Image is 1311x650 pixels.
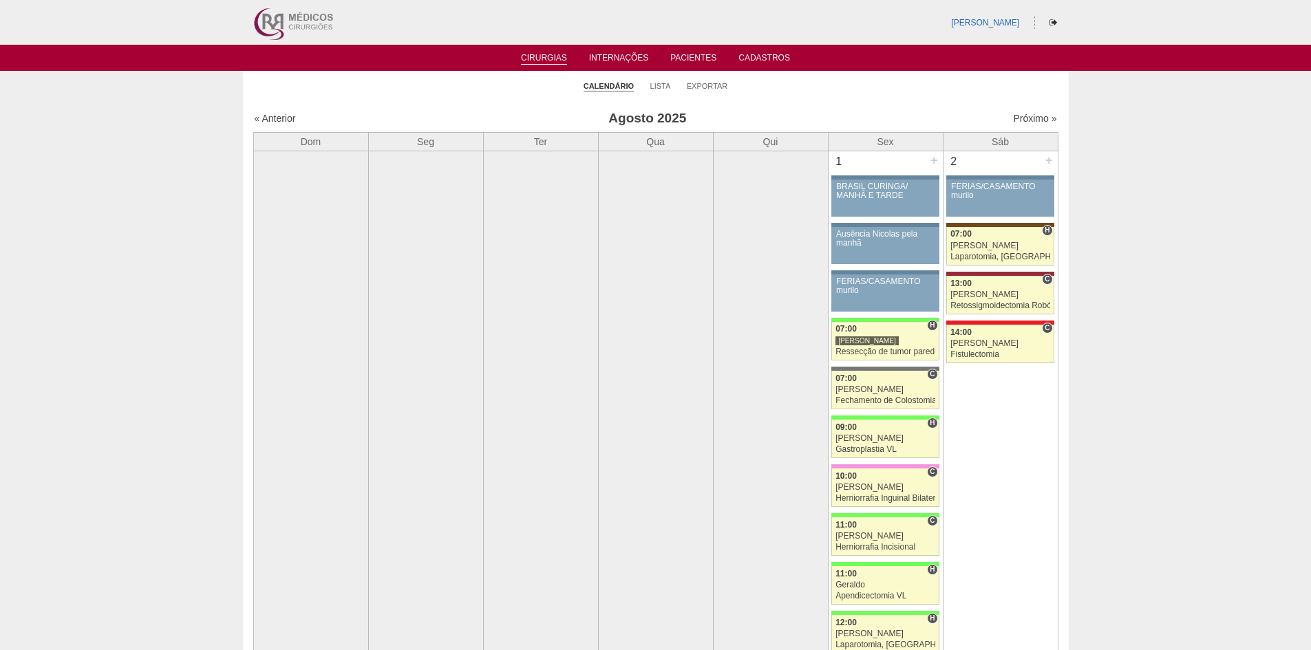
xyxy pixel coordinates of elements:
[946,223,1054,227] div: Key: Santa Joana
[835,483,935,492] div: [PERSON_NAME]
[687,81,728,91] a: Exportar
[836,277,935,295] div: FÉRIAS/CASAMENTO murilo
[950,327,972,337] span: 14:00
[835,640,935,649] div: Laparotomia, [GEOGRAPHIC_DATA], Drenagem, Bridas VL
[835,592,935,600] div: Apendicectomia VL
[950,279,972,288] span: 13:00
[829,151,850,172] div: 1
[835,324,857,334] span: 07:00
[835,445,935,454] div: Gastroplastia VL
[946,272,1054,276] div: Key: Sírio Libanês
[835,373,857,383] span: 07:00
[831,227,939,264] a: Ausência Nicolas pela manhã
[831,367,939,371] div: Key: Santa Catarina
[831,180,939,217] a: BRASIL CURINGA/ MANHÃ E TARDE
[943,132,1058,151] th: Sáb
[835,347,935,356] div: Ressecção de tumor parede abdominal pélvica
[831,371,939,409] a: C 07:00 [PERSON_NAME] Fechamento de Colostomia ou Enterostomia
[946,321,1054,325] div: Key: Assunção
[950,252,1050,261] div: Laparotomia, [GEOGRAPHIC_DATA], Drenagem, Bridas
[946,276,1054,314] a: C 13:00 [PERSON_NAME] Retossigmoidectomia Robótica
[835,520,857,530] span: 11:00
[946,180,1054,217] a: FÉRIAS/CASAMENTO murilo
[670,53,716,67] a: Pacientes
[944,151,965,172] div: 2
[831,611,939,615] div: Key: Brasil
[950,301,1050,310] div: Retossigmoidectomia Robótica
[835,422,857,432] span: 09:00
[835,569,857,578] span: 11:00
[831,318,939,322] div: Key: Brasil
[927,466,937,477] span: Consultório
[828,132,943,151] th: Sex
[835,336,899,346] div: [PERSON_NAME]
[950,350,1050,359] div: Fistulectomia
[831,562,939,566] div: Key: Brasil
[598,132,713,151] th: Qua
[835,396,935,405] div: Fechamento de Colostomia ou Enterostomia
[589,53,649,67] a: Internações
[831,513,939,517] div: Key: Brasil
[835,494,935,503] div: Herniorrafia Inguinal Bilateral
[835,532,935,541] div: [PERSON_NAME]
[950,241,1050,250] div: [PERSON_NAME]
[927,320,937,331] span: Hospital
[831,468,939,507] a: C 10:00 [PERSON_NAME] Herniorrafia Inguinal Bilateral
[1049,19,1057,27] i: Sair
[927,369,937,380] span: Consultório
[946,325,1054,363] a: C 14:00 [PERSON_NAME] Fistulectomia
[831,270,939,274] div: Key: Aviso
[584,81,634,91] a: Calendário
[483,132,598,151] th: Ter
[1042,225,1052,236] span: Hospital
[713,132,828,151] th: Qui
[836,182,935,200] div: BRASIL CURINGA/ MANHÃ E TARDE
[738,53,790,67] a: Cadastros
[831,420,939,458] a: H 09:00 [PERSON_NAME] Gastroplastia VL
[831,566,939,605] a: H 11:00 Geraldo Apendicectomia VL
[927,515,937,526] span: Consultório
[946,175,1054,180] div: Key: Aviso
[950,339,1050,348] div: [PERSON_NAME]
[835,618,857,627] span: 12:00
[1043,151,1055,169] div: +
[928,151,940,169] div: +
[836,230,935,248] div: Ausência Nicolas pela manhã
[831,464,939,468] div: Key: Albert Einstein
[927,418,937,429] span: Hospital
[835,629,935,638] div: [PERSON_NAME]
[521,53,567,65] a: Cirurgias
[368,132,483,151] th: Seg
[835,471,857,481] span: 10:00
[927,613,937,624] span: Hospital
[831,175,939,180] div: Key: Aviso
[253,132,368,151] th: Dom
[1042,323,1052,334] span: Consultório
[950,229,972,239] span: 07:00
[835,385,935,394] div: [PERSON_NAME]
[835,543,935,552] div: Herniorrafia Incisional
[950,290,1050,299] div: [PERSON_NAME]
[1013,113,1056,124] a: Próximo »
[447,109,848,129] h3: Agosto 2025
[927,564,937,575] span: Hospital
[831,415,939,420] div: Key: Brasil
[831,274,939,312] a: FÉRIAS/CASAMENTO murilo
[951,182,1049,200] div: FÉRIAS/CASAMENTO murilo
[831,322,939,360] a: H 07:00 [PERSON_NAME] Ressecção de tumor parede abdominal pélvica
[831,223,939,227] div: Key: Aviso
[835,581,935,589] div: Geraldo
[650,81,671,91] a: Lista
[951,18,1019,28] a: [PERSON_NAME]
[946,227,1054,266] a: H 07:00 [PERSON_NAME] Laparotomia, [GEOGRAPHIC_DATA], Drenagem, Bridas
[831,517,939,556] a: C 11:00 [PERSON_NAME] Herniorrafia Incisional
[1042,274,1052,285] span: Consultório
[835,434,935,443] div: [PERSON_NAME]
[255,113,296,124] a: « Anterior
